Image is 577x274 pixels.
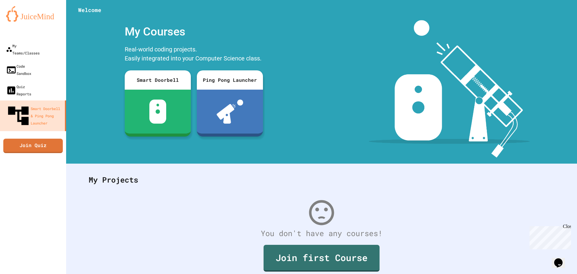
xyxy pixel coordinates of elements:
div: Chat with us now!Close [2,2,41,38]
img: banner-image-my-projects.png [369,20,530,158]
div: Real-world coding projects. Easily integrated into your Computer Science class. [122,43,266,66]
a: Join Quiz [3,139,63,153]
div: Code Sandbox [6,63,31,77]
img: sdb-white.svg [149,100,166,124]
div: My Projects [83,168,560,192]
div: Smart Doorbell & Ping Pong Launcher [6,103,63,128]
div: Quiz Reports [6,83,31,97]
div: My Teams/Classes [6,42,40,57]
div: My Courses [122,20,266,43]
a: Join first Course [264,245,380,272]
img: logo-orange.svg [6,6,60,22]
iframe: chat widget [552,250,571,268]
iframe: chat widget [527,224,571,249]
div: Ping Pong Launcher [197,70,263,90]
img: ppl-with-ball.png [217,100,243,124]
div: You don't have any courses! [83,228,560,239]
div: Smart Doorbell [125,70,191,90]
